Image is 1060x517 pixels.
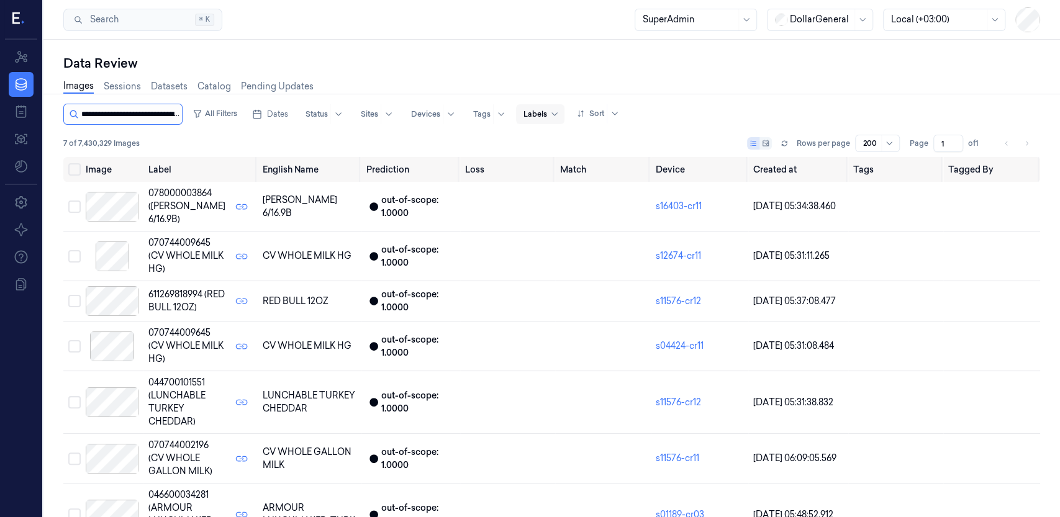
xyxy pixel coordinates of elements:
div: out-of-scope: 1.0000 [381,389,455,415]
span: [PERSON_NAME] 6/16.9B [263,194,337,218]
span: of 1 [968,138,988,149]
button: Select row [68,340,81,353]
a: s11576-cr12 [656,295,701,307]
th: Device [651,157,748,182]
span: 611269818994 (RED BULL 12OZ) [148,288,225,314]
th: Created at [748,157,848,182]
button: Dates [247,104,293,124]
a: Datasets [151,80,188,93]
button: Select row [68,452,81,465]
th: Label [143,157,258,182]
a: s11576-cr12 [656,397,701,408]
button: Select row [68,200,81,213]
div: out-of-scope: 1.0000 [381,333,455,359]
div: [DATE] 05:31:11.265 [753,250,843,263]
a: Pending Updates [241,80,314,93]
th: Image [81,157,143,182]
span: Dates [267,109,288,120]
span: CV WHOLE GALLON MILK [263,446,351,470]
div: out-of-scope: 1.0000 [381,194,455,220]
a: s16403-cr11 [656,200,702,212]
th: Loss [460,157,555,182]
div: [DATE] 05:34:38.460 [753,200,843,213]
th: Tagged By [943,157,1040,182]
div: out-of-scope: 1.0000 [381,288,455,314]
button: Search⌘K [63,9,222,31]
span: Page [910,138,928,149]
span: Search [85,13,119,26]
div: out-of-scope: 1.0000 [381,243,455,269]
nav: pagination [998,135,1035,152]
button: All Filters [188,104,242,124]
button: Select row [68,295,81,307]
th: Prediction [361,157,460,182]
a: s04424-cr11 [656,340,704,351]
th: Tags [848,157,943,182]
div: [DATE] 05:31:38.832 [753,396,843,409]
div: [DATE] 05:31:08.484 [753,339,843,353]
div: [DATE] 05:37:08.477 [753,295,843,308]
span: CV WHOLE MILK HG [263,250,351,261]
span: 7 of 7,430,329 Images [63,138,140,149]
span: 044700101551 (LUNCHABLE TURKEY CHEDDAR) [148,376,225,428]
a: Images [63,79,94,94]
span: 070744002196 (CV WHOLE GALLON MILK) [148,439,225,478]
span: CV WHOLE MILK HG [263,340,351,351]
th: Match [555,157,651,182]
div: Data Review [63,55,1040,72]
span: 070744009645 (CV WHOLE MILK HG) [148,326,225,366]
a: s12674-cr11 [656,250,701,261]
p: Rows per page [797,138,850,149]
span: RED BULL 12OZ [263,295,328,307]
span: 070744009645 (CV WHOLE MILK HG) [148,236,225,276]
span: 078000003864 ([PERSON_NAME] 6/16.9B) [148,187,225,226]
button: Select all [68,163,81,176]
div: [DATE] 06:09:05.569 [753,452,843,465]
div: out-of-scope: 1.0000 [381,446,455,472]
th: English Name [258,157,361,182]
button: Select row [68,396,81,408]
a: Sessions [104,80,141,93]
span: LUNCHABLE TURKEY CHEDDAR [263,390,355,414]
a: Catalog [197,80,231,93]
a: s11576-cr11 [656,452,699,464]
button: Select row [68,250,81,263]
